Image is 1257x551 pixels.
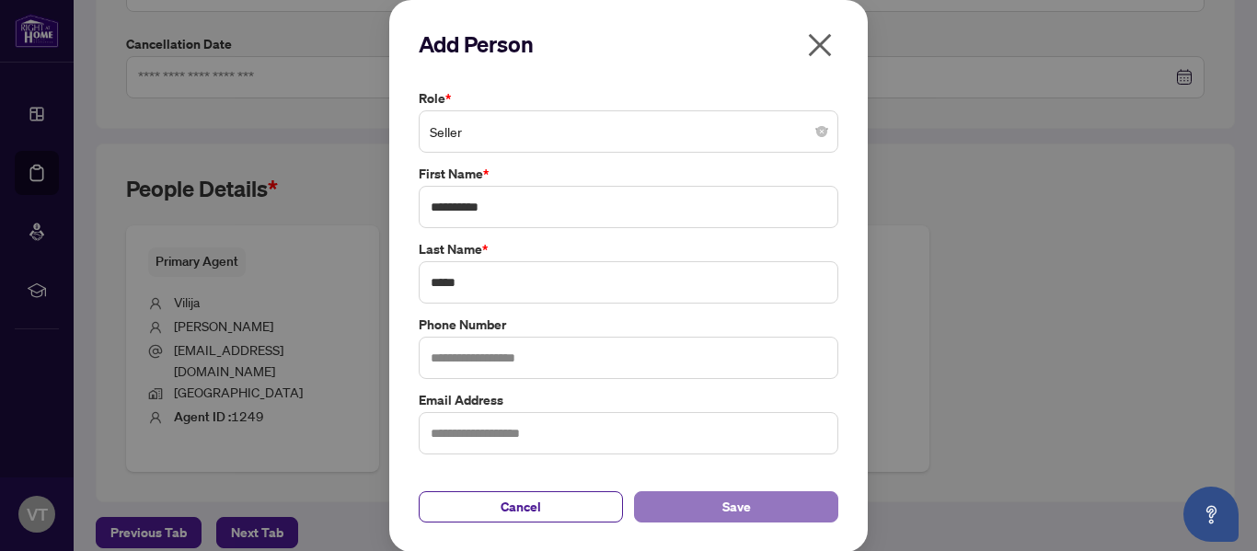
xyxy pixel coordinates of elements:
[805,30,835,60] span: close
[1183,487,1239,542] button: Open asap
[419,315,838,335] label: Phone Number
[419,29,838,59] h2: Add Person
[501,492,541,522] span: Cancel
[419,491,623,522] button: Cancel
[722,492,751,522] span: Save
[419,88,838,109] label: Role
[816,126,827,137] span: close-circle
[419,239,838,259] label: Last Name
[419,164,838,184] label: First Name
[430,114,827,149] span: Seller
[634,491,838,522] button: Save
[419,390,838,410] label: Email Address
